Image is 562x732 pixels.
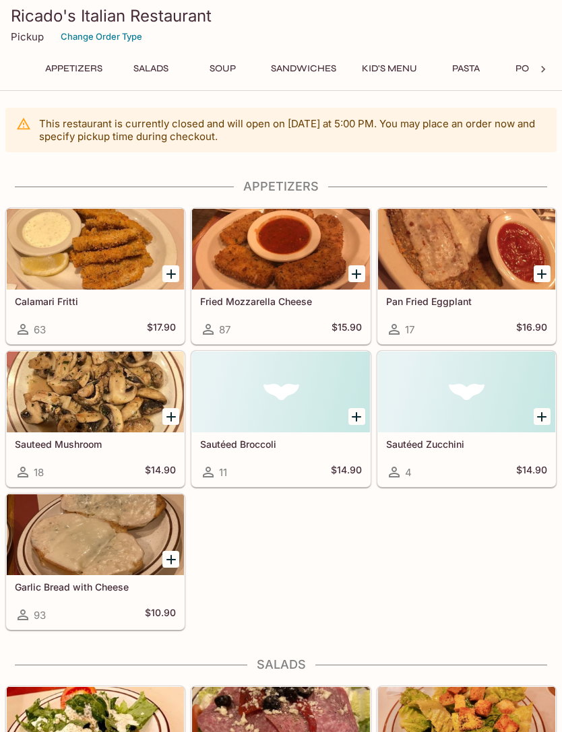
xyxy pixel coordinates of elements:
h5: Calamari Fritti [15,296,176,307]
span: 11 [219,466,227,479]
div: Garlic Bread with Cheese [7,494,184,575]
a: Sautéed Broccoli11$14.90 [191,351,370,487]
p: Pickup [11,30,44,43]
h5: $14.90 [145,464,176,480]
button: Add Fried Mozzarella Cheese [348,265,365,282]
a: Sauteed Mushroom18$14.90 [6,351,185,487]
div: Sautéed Broccoli [192,352,369,432]
button: Add Calamari Fritti [162,265,179,282]
div: Pan Fried Eggplant [378,209,555,290]
a: Fried Mozzarella Cheese87$15.90 [191,208,370,344]
button: Sandwiches [263,59,344,78]
h3: Ricado's Italian Restaurant [11,5,551,26]
button: Kid's Menu [354,59,425,78]
a: Calamari Fritti63$17.90 [6,208,185,344]
a: Pan Fried Eggplant17$16.90 [377,208,556,344]
button: Appetizers [38,59,110,78]
button: Add Garlic Bread with Cheese [162,551,179,568]
span: 93 [34,609,46,622]
div: Fried Mozzarella Cheese [192,209,369,290]
span: 4 [405,466,412,479]
h5: Sauteed Mushroom [15,438,176,450]
button: Salads [121,59,181,78]
span: 17 [405,323,414,336]
h5: Garlic Bread with Cheese [15,581,176,593]
div: Sautéed Zucchini [378,352,555,432]
h5: Pan Fried Eggplant [386,296,547,307]
a: Sautéed Zucchini4$14.90 [377,351,556,487]
button: Add Pan Fried Eggplant [534,265,551,282]
span: 18 [34,466,44,479]
button: Soup [192,59,253,78]
h5: $16.90 [516,321,547,337]
h5: $14.90 [331,464,362,480]
h5: Fried Mozzarella Cheese [200,296,361,307]
span: 87 [219,323,230,336]
button: Pasta [435,59,496,78]
h5: Sautéed Broccoli [200,438,361,450]
h5: Sautéed Zucchini [386,438,547,450]
h5: $17.90 [147,321,176,337]
span: 63 [34,323,46,336]
h4: Appetizers [5,179,557,194]
div: Sauteed Mushroom [7,352,184,432]
button: Add Sautéed Broccoli [348,408,365,425]
a: Garlic Bread with Cheese93$10.90 [6,494,185,630]
h4: Salads [5,657,557,672]
h5: $14.90 [516,464,547,480]
button: Change Order Type [55,26,148,47]
button: Add Sauteed Mushroom [162,408,179,425]
div: Calamari Fritti [7,209,184,290]
h5: $10.90 [145,607,176,623]
p: This restaurant is currently closed and will open on [DATE] at 5:00 PM . You may place an order n... [39,117,546,143]
button: Add Sautéed Zucchini [534,408,551,425]
h5: $15.90 [332,321,362,337]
